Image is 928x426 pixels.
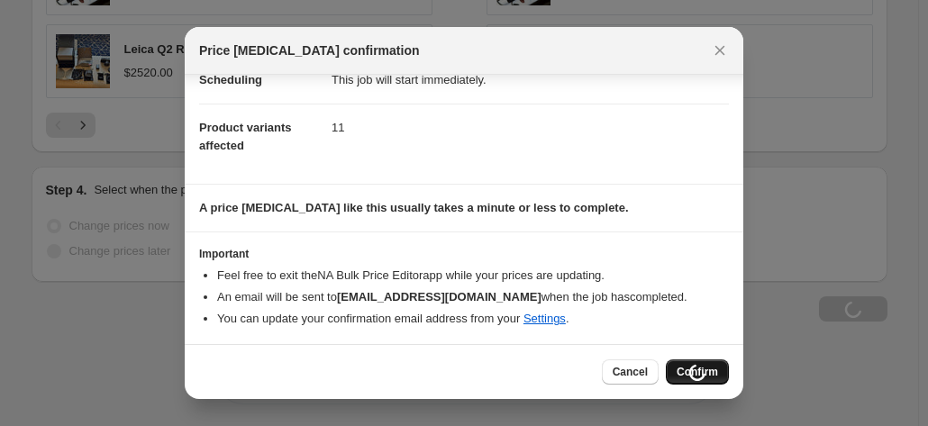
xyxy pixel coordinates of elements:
[217,310,729,328] li: You can update your confirmation email address from your .
[199,247,729,261] h3: Important
[613,365,648,379] span: Cancel
[199,73,262,86] span: Scheduling
[199,41,420,59] span: Price [MEDICAL_DATA] confirmation
[523,312,566,325] a: Settings
[217,288,729,306] li: An email will be sent to when the job has completed .
[199,201,629,214] b: A price [MEDICAL_DATA] like this usually takes a minute or less to complete.
[602,359,659,385] button: Cancel
[337,290,541,304] b: [EMAIL_ADDRESS][DOMAIN_NAME]
[707,38,732,63] button: Close
[332,104,729,151] dd: 11
[332,56,729,104] dd: This job will start immediately.
[217,267,729,285] li: Feel free to exit the NA Bulk Price Editor app while your prices are updating.
[199,121,292,152] span: Product variants affected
